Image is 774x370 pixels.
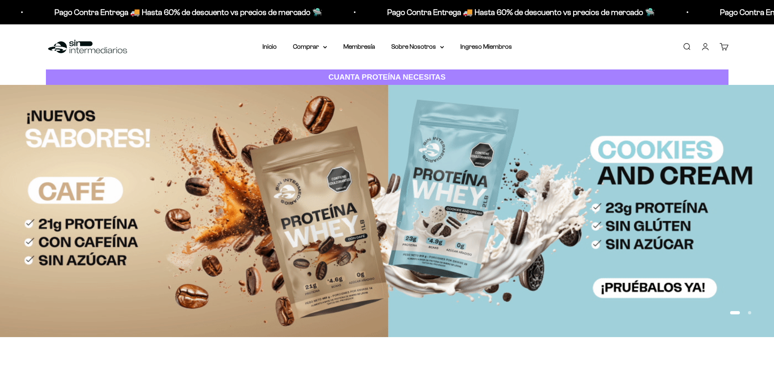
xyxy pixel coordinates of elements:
summary: Comprar [293,41,327,52]
a: CUANTA PROTEÍNA NECESITAS [46,69,728,85]
a: Inicio [262,43,277,50]
summary: Sobre Nosotros [391,41,444,52]
a: Ingreso Miembros [460,43,512,50]
strong: CUANTA PROTEÍNA NECESITAS [328,73,446,81]
p: Pago Contra Entrega 🚚 Hasta 60% de descuento vs precios de mercado 🛸 [386,6,654,19]
a: Membresía [343,43,375,50]
p: Pago Contra Entrega 🚚 Hasta 60% de descuento vs precios de mercado 🛸 [54,6,321,19]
